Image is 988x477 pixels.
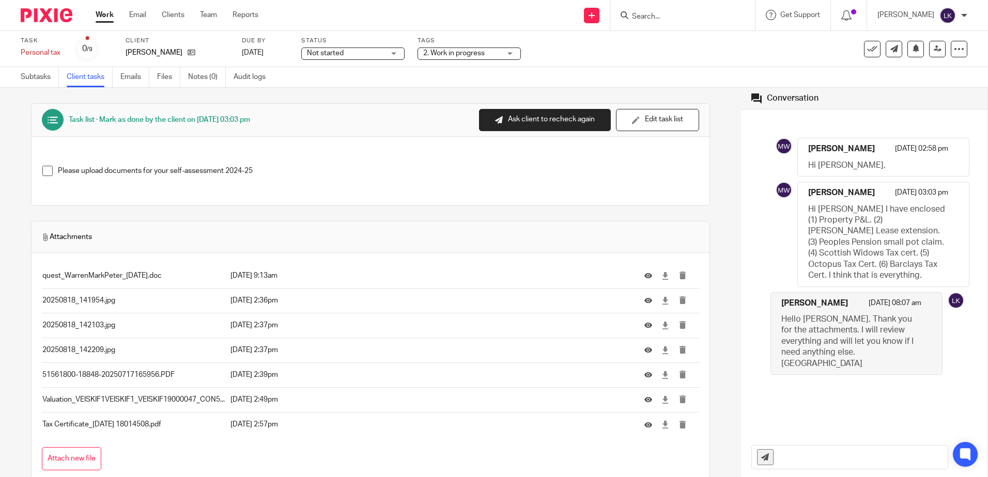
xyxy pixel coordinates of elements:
[869,298,921,314] p: [DATE] 08:07 am
[42,370,225,380] p: 51561800-18848-20250717165956.PDF
[242,37,288,45] label: Due by
[21,67,59,87] a: Subtasks
[42,232,92,242] span: Attachments
[87,46,92,52] small: /9
[661,370,669,380] a: Download
[200,10,217,20] a: Team
[120,67,149,87] a: Emails
[661,295,669,306] a: Download
[948,292,964,309] img: svg%3E
[301,37,405,45] label: Status
[42,419,225,430] p: Tax Certificate_[DATE] 18014508.pdf
[42,394,225,405] p: Valuation_VEISKIF1VEISKIF1_VEISKIF19000047_CON5...
[661,271,669,281] a: Download
[230,419,629,430] p: [DATE] 2:57pm
[418,37,521,45] label: Tags
[42,295,225,306] p: 20250818_141954.jpg
[67,67,113,87] a: Client tasks
[42,320,225,330] p: 20250818_142103.jpg
[776,182,792,198] img: svg%3E
[808,187,875,198] h4: [PERSON_NAME]
[230,271,629,281] p: [DATE] 9:13am
[616,109,699,131] button: Edit task list
[661,320,669,330] a: Download
[895,187,948,203] p: [DATE] 03:03 pm
[42,447,101,470] button: Attach new file
[21,37,62,45] label: Task
[126,47,182,58] p: [PERSON_NAME]
[808,144,875,154] h4: [PERSON_NAME]
[96,10,114,20] a: Work
[230,394,629,405] p: [DATE] 2:49pm
[129,10,146,20] a: Email
[781,314,922,369] p: Hello [PERSON_NAME], Thank you for the attachments. I will review everything and will let you kno...
[157,67,180,87] a: Files
[234,67,273,87] a: Audit logs
[42,271,225,281] p: quest_WarrenMarkPeter_[DATE].doc
[58,166,699,176] p: Please upload documents for your self-assessment 2024-25
[661,345,669,355] a: Download
[808,160,949,171] p: Hi [PERSON_NAME],
[307,50,344,57] span: Not started
[661,394,669,405] a: Download
[242,49,264,56] span: [DATE]
[661,420,669,430] a: Download
[479,109,611,131] button: Ask client to recheck again
[895,144,948,160] p: [DATE] 02:58 pm
[767,93,819,104] div: Conversation
[230,345,629,355] p: [DATE] 2:37pm
[126,37,229,45] label: Client
[230,370,629,380] p: [DATE] 2:39pm
[230,320,629,330] p: [DATE] 2:37pm
[808,204,949,281] p: Hi [PERSON_NAME] I have enclosed (1) Property P&L. (2) [PERSON_NAME] Lease extension. (3) Peoples...
[162,10,184,20] a: Clients
[21,8,72,22] img: Pixie
[69,115,250,125] div: Task list · Mark as done by the client on [DATE] 03:03 pm
[877,10,934,20] p: [PERSON_NAME]
[21,47,62,58] div: Personal tax
[939,7,956,24] img: svg%3E
[233,10,258,20] a: Reports
[82,43,92,55] div: 0
[188,67,226,87] a: Notes (0)
[776,138,792,154] img: svg%3E
[780,11,820,19] span: Get Support
[42,345,225,355] p: 20250818_142209.jpg
[631,12,724,22] input: Search
[230,295,629,306] p: [DATE] 2:36pm
[781,298,848,309] h4: [PERSON_NAME]
[423,50,485,57] span: 2. Work in progress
